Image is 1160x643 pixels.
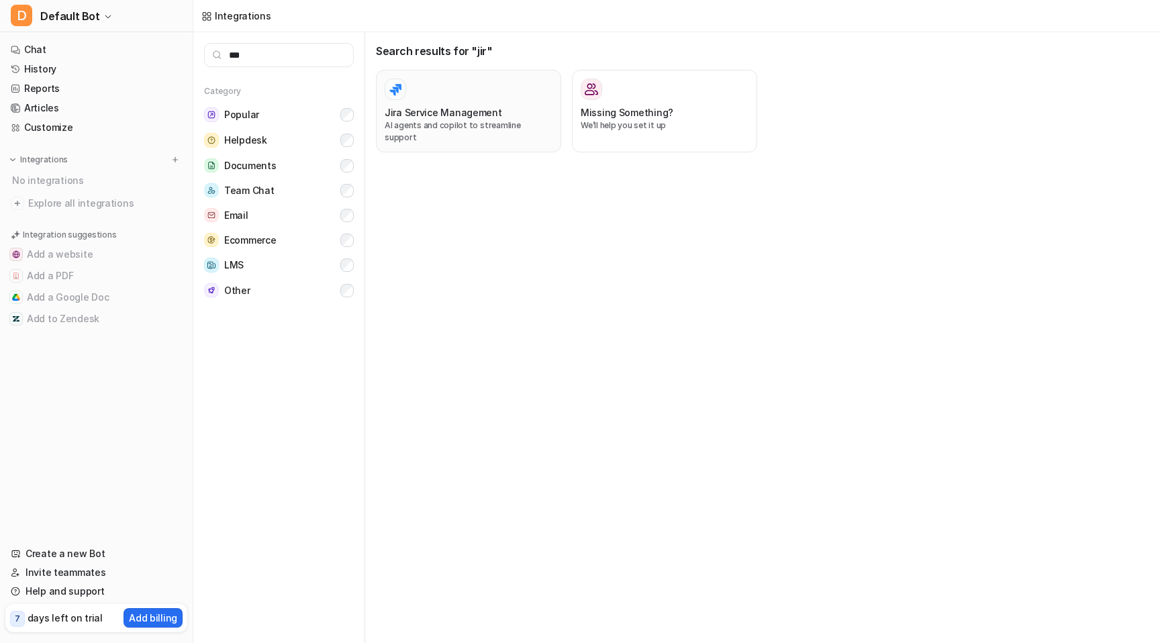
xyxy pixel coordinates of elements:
div: No integrations [8,169,187,191]
button: Add a websiteAdd a website [5,244,187,265]
p: Add billing [129,611,177,625]
img: Helpdesk [204,133,219,148]
img: explore all integrations [11,197,24,210]
h3: Jira Service Management [385,105,502,119]
p: Integration suggestions [23,229,116,241]
p: Integrations [20,154,68,165]
button: Integrations [5,153,72,166]
span: LMS [224,258,244,272]
img: Team Chat [204,183,219,197]
a: Articles [5,99,187,117]
img: Add to Zendesk [12,315,20,323]
button: PopularPopular [204,102,354,128]
img: menu_add.svg [171,155,180,164]
a: History [5,60,187,79]
a: Explore all integrations [5,194,187,213]
span: Team Chat [224,184,274,197]
span: Documents [224,159,276,172]
img: Ecommerce [204,233,219,247]
span: Other [224,284,250,297]
h3: Missing Something? [581,105,673,119]
img: LMS [204,258,219,273]
button: Add a PDFAdd a PDF [5,265,187,287]
button: Add billing [124,608,183,628]
img: Other [204,283,219,297]
button: LMSLMS [204,252,354,278]
a: Chat [5,40,187,59]
img: Popular [204,107,219,122]
img: Add a website [12,250,20,258]
img: Email [204,208,219,222]
a: Invite teammates [5,563,187,582]
img: Add a PDF [12,272,20,280]
span: Email [224,209,248,222]
h3: Search results for "jir" [376,43,1149,59]
span: Explore all integrations [28,193,182,214]
img: Add a Google Doc [12,293,20,301]
a: Reports [5,79,187,98]
span: Popular [224,108,259,121]
img: Documents [204,158,219,172]
img: expand menu [8,155,17,164]
a: Customize [5,118,187,137]
a: Integrations [201,9,271,23]
button: Add to ZendeskAdd to Zendesk [5,308,187,330]
span: Helpdesk [224,134,267,147]
p: We’ll help you set it up [581,119,748,132]
a: Help and support [5,582,187,601]
p: 7 [15,613,20,625]
div: Integrations [215,9,271,23]
button: EmailEmail [204,203,354,228]
h5: Category [204,86,354,97]
span: D [11,5,32,26]
p: days left on trial [28,611,103,625]
button: Missing Something?Missing Something?We’ll help you set it up [572,70,757,152]
button: HelpdeskHelpdesk [204,128,354,153]
button: EcommerceEcommerce [204,228,354,252]
span: Ecommerce [224,234,276,247]
img: Missing Something? [585,83,598,96]
p: AI agents and copilot to streamline support [385,119,552,144]
button: Team ChatTeam Chat [204,178,354,203]
button: Jira Service ManagementAI agents and copilot to streamline support [376,70,561,152]
button: DocumentsDocuments [204,153,354,178]
button: Add a Google DocAdd a Google Doc [5,287,187,308]
a: Create a new Bot [5,544,187,563]
span: Default Bot [40,7,100,26]
button: OtherOther [204,278,354,303]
